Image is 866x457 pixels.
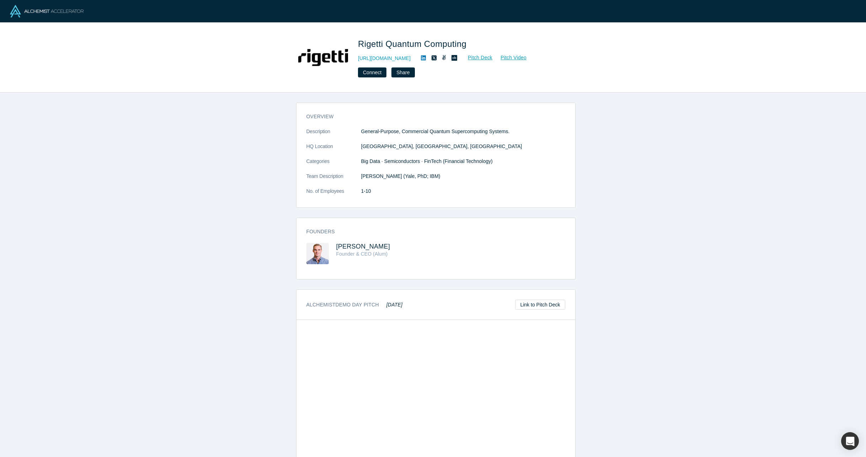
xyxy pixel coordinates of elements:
[306,143,361,158] dt: HQ Location
[336,243,390,250] a: [PERSON_NAME]
[298,33,348,82] img: Rigetti Quantum Computing's Logo
[306,243,329,264] img: Chad Rigetti's Profile Image
[306,158,361,173] dt: Categories
[515,300,565,310] a: Link to Pitch Deck
[361,173,565,180] p: [PERSON_NAME] (Yale, PhD; IBM)
[336,251,388,257] span: Founder & CEO (Alum)
[358,67,386,77] button: Connect
[306,301,403,309] h3: Alchemist Demo Day Pitch
[10,5,84,17] img: Alchemist Logo
[361,143,565,150] dd: [GEOGRAPHIC_DATA], [GEOGRAPHIC_DATA], [GEOGRAPHIC_DATA]
[306,228,555,235] h3: Founders
[306,173,361,187] dt: Team Description
[358,39,469,49] span: Rigetti Quantum Computing
[306,113,555,120] h3: overview
[361,158,493,164] span: Big Data · Semiconductors · FinTech (Financial Technology)
[460,54,493,62] a: Pitch Deck
[386,302,402,308] em: [DATE]
[306,128,361,143] dt: Description
[306,187,361,202] dt: No. of Employees
[358,55,411,62] a: [URL][DOMAIN_NAME]
[361,128,565,135] p: General-Purpose, Commercial Quantum Supercomputing Systems.
[361,187,565,195] dd: 1-10
[493,54,527,62] a: Pitch Video
[391,67,415,77] button: Share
